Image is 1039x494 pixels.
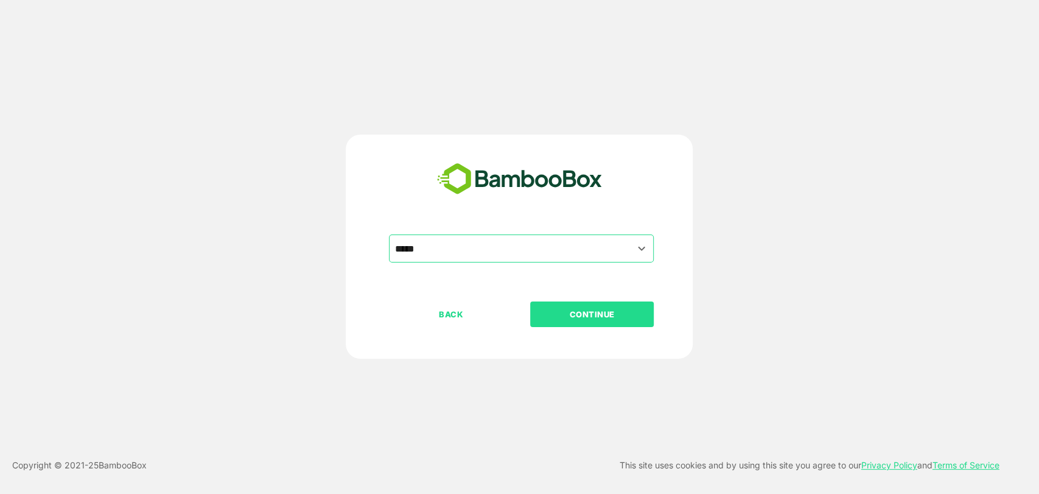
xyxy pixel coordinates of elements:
a: Privacy Policy [861,460,917,470]
button: Open [633,240,649,256]
p: BACK [390,308,512,321]
p: This site uses cookies and by using this site you agree to our and [620,458,999,473]
button: BACK [389,302,513,327]
p: CONTINUE [531,308,653,321]
button: CONTINUE [530,302,654,327]
a: Terms of Service [932,460,999,470]
img: bamboobox [430,159,609,199]
p: Copyright © 2021- 25 BambooBox [12,458,147,473]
